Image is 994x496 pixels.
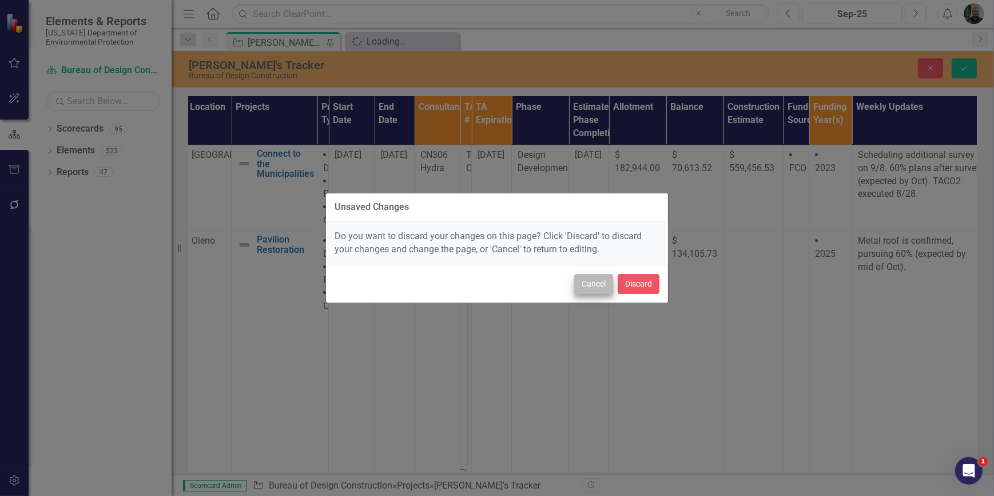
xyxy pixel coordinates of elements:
button: Cancel [574,274,613,294]
div: Unsaved Changes [335,202,409,212]
div: Do you want to discard your changes on this page? Click 'Discard' to discard your changes and cha... [326,221,668,265]
iframe: Intercom live chat [955,457,983,485]
span: 1 [979,457,988,466]
button: Discard [618,274,659,294]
